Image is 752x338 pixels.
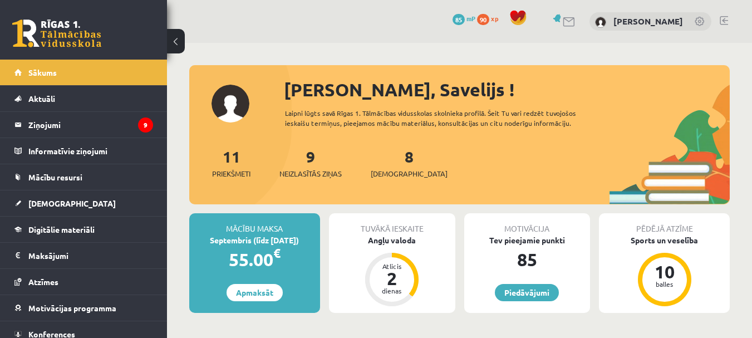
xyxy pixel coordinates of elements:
[477,14,504,23] a: 90 xp
[329,213,455,234] div: Tuvākā ieskaite
[329,234,455,246] div: Angļu valoda
[279,168,342,179] span: Neizlasītās ziņas
[375,263,409,270] div: Atlicis
[491,14,498,23] span: xp
[212,146,250,179] a: 11Priekšmeti
[14,269,153,295] a: Atzīmes
[227,284,283,301] a: Apmaksāt
[28,198,116,208] span: [DEMOGRAPHIC_DATA]
[14,190,153,216] a: [DEMOGRAPHIC_DATA]
[28,67,57,77] span: Sākums
[14,86,153,111] a: Aktuāli
[28,112,153,138] legend: Ziņojumi
[28,243,153,268] legend: Maksājumi
[28,172,82,182] span: Mācību resursi
[189,234,320,246] div: Septembris (līdz [DATE])
[284,76,730,103] div: [PERSON_NAME], Savelijs !
[28,277,58,287] span: Atzīmes
[464,213,591,234] div: Motivācija
[12,19,101,47] a: Rīgas 1. Tālmācības vidusskola
[599,213,730,234] div: Pēdējā atzīme
[14,217,153,242] a: Digitālie materiāli
[453,14,465,25] span: 85
[371,168,448,179] span: [DEMOGRAPHIC_DATA]
[329,234,455,308] a: Angļu valoda Atlicis 2 dienas
[138,117,153,133] i: 9
[495,284,559,301] a: Piedāvājumi
[14,243,153,268] a: Maksājumi
[212,168,250,179] span: Priekšmeti
[613,16,683,27] a: [PERSON_NAME]
[14,112,153,138] a: Ziņojumi9
[28,303,116,313] span: Motivācijas programma
[14,295,153,321] a: Motivācijas programma
[648,281,681,287] div: balles
[477,14,489,25] span: 90
[14,138,153,164] a: Informatīvie ziņojumi
[648,263,681,281] div: 10
[28,224,95,234] span: Digitālie materiāli
[599,234,730,308] a: Sports un veselība 10 balles
[28,94,55,104] span: Aktuāli
[189,213,320,234] div: Mācību maksa
[14,60,153,85] a: Sākums
[371,146,448,179] a: 8[DEMOGRAPHIC_DATA]
[273,245,281,261] span: €
[464,234,591,246] div: Tev pieejamie punkti
[595,17,606,28] img: Savelijs Baranovs
[28,138,153,164] legend: Informatīvie ziņojumi
[14,164,153,190] a: Mācību resursi
[279,146,342,179] a: 9Neizlasītās ziņas
[375,287,409,294] div: dienas
[466,14,475,23] span: mP
[189,246,320,273] div: 55.00
[453,14,475,23] a: 85 mP
[464,246,591,273] div: 85
[285,108,610,128] div: Laipni lūgts savā Rīgas 1. Tālmācības vidusskolas skolnieka profilā. Šeit Tu vari redzēt tuvojošo...
[599,234,730,246] div: Sports un veselība
[375,270,409,287] div: 2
